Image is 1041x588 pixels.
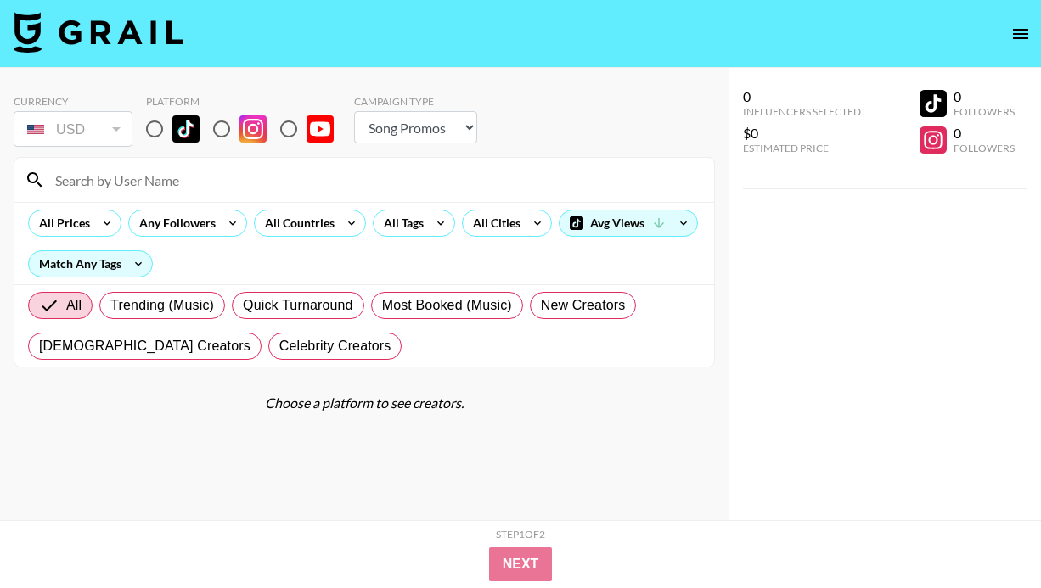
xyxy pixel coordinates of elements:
[743,105,861,118] div: Influencers Selected
[14,95,132,108] div: Currency
[110,295,214,316] span: Trending (Music)
[489,547,553,581] button: Next
[243,295,353,316] span: Quick Turnaround
[954,105,1015,118] div: Followers
[66,295,82,316] span: All
[954,88,1015,105] div: 0
[382,295,512,316] span: Most Booked (Music)
[39,336,250,356] span: [DEMOGRAPHIC_DATA] Creators
[255,210,338,236] div: All Countries
[743,125,861,142] div: $0
[307,115,334,143] img: YouTube
[1004,17,1038,51] button: open drawer
[29,251,152,277] div: Match Any Tags
[14,12,183,53] img: Grail Talent
[496,528,545,540] div: Step 1 of 2
[279,336,391,356] span: Celebrity Creators
[172,115,200,143] img: TikTok
[239,115,267,143] img: Instagram
[743,142,861,154] div: Estimated Price
[17,115,129,144] div: USD
[541,295,626,316] span: New Creators
[374,210,427,236] div: All Tags
[560,210,697,236] div: Avg Views
[954,125,1015,142] div: 0
[354,95,477,108] div: Campaign Type
[956,503,1021,568] iframe: Drift Widget Chat Controller
[14,108,132,150] div: Currency is locked to USD
[954,142,1015,154] div: Followers
[29,210,93,236] div: All Prices
[463,210,524,236] div: All Cities
[743,88,861,105] div: 0
[129,210,219,236] div: Any Followers
[146,95,347,108] div: Platform
[14,395,715,412] div: Choose a platform to see creators.
[45,166,704,193] input: Search by User Name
